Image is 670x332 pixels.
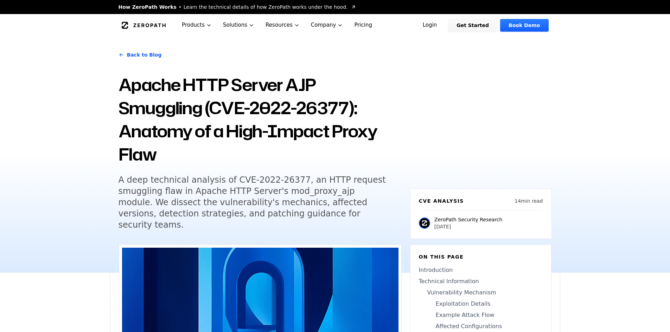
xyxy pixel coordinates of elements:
a: Book Demo [500,19,548,32]
span: Learn the technical details of how ZeroPath works under the hood. [184,4,348,11]
p: [DATE] [434,223,503,230]
a: Get Started [448,19,497,32]
nav: Global [110,14,560,36]
a: How ZeroPath WorksLearn the technical details of how ZeroPath works under the hood. [119,4,356,11]
p: ZeroPath Security Research [434,216,503,223]
a: Back to Blog [119,45,162,65]
h5: A deep technical analysis of CVE-2022-26377, an HTTP request smuggling flaw in Apache HTTP Server... [119,174,389,230]
h1: Apache HTTP Server AJP Smuggling (CVE-2022-26377): Anatomy of a High-Impact Proxy Flaw [119,73,402,166]
button: Resources [260,14,305,36]
button: Products [176,14,217,36]
a: Technical Information [419,277,543,286]
a: Pricing [349,14,378,36]
span: How ZeroPath Works [119,4,177,11]
a: Introduction [419,266,543,274]
p: 14 min read [515,197,543,204]
h6: CVE Analysis [419,197,464,204]
a: Vulnerability Mechanism [419,288,543,297]
button: Company [305,14,349,36]
a: Affected Configurations [419,322,543,331]
a: Login [414,19,446,32]
h6: On this page [419,253,543,260]
button: Solutions [217,14,260,36]
a: Exploitation Details [419,300,543,308]
img: ZeroPath Security Research [419,217,430,229]
a: Example Attack Flow [419,311,543,319]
